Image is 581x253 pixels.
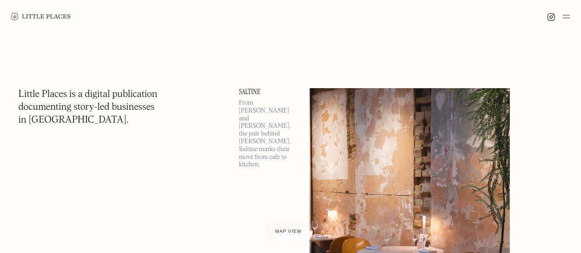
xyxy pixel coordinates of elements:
p: From [PERSON_NAME] and [PERSON_NAME], the pair behind [PERSON_NAME], Saltine marks their move fro... [239,99,299,169]
a: Saltine [239,88,299,96]
span: Map view [275,229,302,234]
a: Map view [264,222,313,242]
h1: Little Places is a digital publication documenting story-led businesses in [GEOGRAPHIC_DATA]. [18,88,158,127]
